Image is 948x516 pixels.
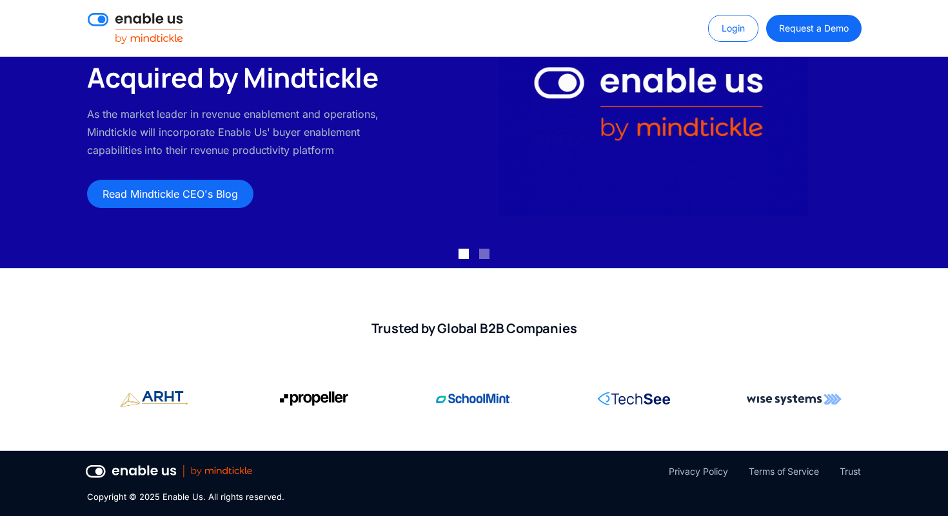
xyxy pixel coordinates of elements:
a: Privacy Policy [669,464,727,479]
h2: News: Enable Us Acquired by Mindtickle [87,24,395,95]
a: Request a Demo [766,15,861,42]
img: SchoolMint corporate logo [436,386,512,412]
p: As the market leader in revenue enablement and operations, Mindtickle will incorporate Enable Us'... [87,105,395,159]
img: Propeller Aero corporate logo [120,386,188,412]
a: Trust [840,464,861,479]
a: Terms of Service [749,464,819,479]
div: Show slide 1 of 2 [459,249,469,259]
a: Login [708,15,758,42]
img: Wise Systems corporate logo [747,386,842,412]
h2: Trusted by Global B2B Companies [87,320,861,337]
div: Show slide 2 of 2 [479,249,489,259]
div: Copyright © 2025 Enable Us. All rights reserved. [87,491,284,504]
img: RingCentral corporate logo [598,386,670,412]
a: Read Mindtickle CEO's Blog [87,180,253,208]
img: Propeller Aero corporate logo [280,386,348,412]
